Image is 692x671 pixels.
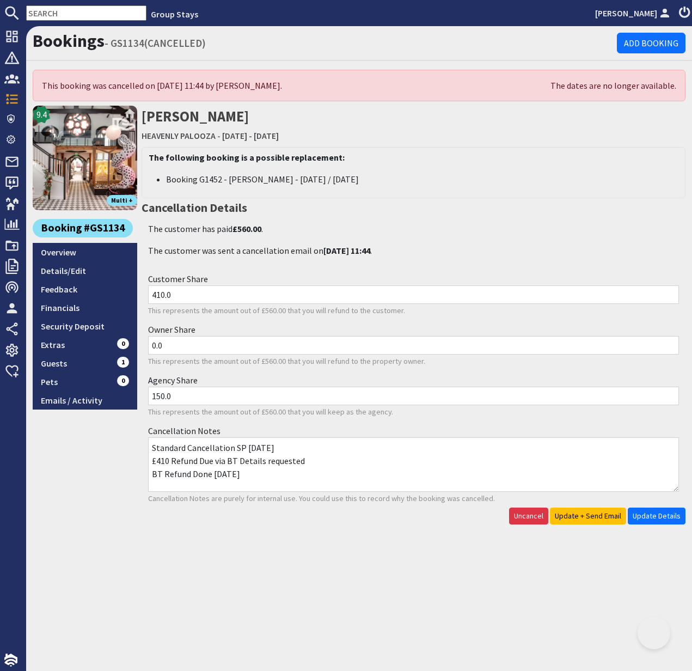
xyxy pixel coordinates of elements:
iframe: Toggle Customer Support [638,617,670,649]
p: This represents the amount out of £560.00 that you will keep as the agency. [148,406,679,418]
span: 0 [117,375,129,386]
a: Booking #GS1134 [33,219,133,237]
strong: £560.00 [232,223,261,234]
a: HEAVENLY PALOOZA [142,130,216,141]
p: This represents the amount out of £560.00 that you will refund to the customer. [148,305,679,317]
textarea: Standard Cancellation SP [DATE] £410 Refund Due via BT Details requested BT Refund Done [DATE] [148,437,679,492]
a: [DATE] - [DATE] [222,130,279,141]
span: - [217,130,221,141]
span: Multi + [107,195,137,206]
img: staytech_i_w-64f4e8e9ee0a9c174fd5317b4b171b261742d2d393467e5bdba4413f4f884c10.svg [4,654,17,667]
label: Owner Share [148,324,195,335]
a: Extras0 [33,335,137,354]
small: - GS1134(CANCELLED) [105,36,206,50]
a: Details/Edit [33,261,137,280]
span: Update + Send Email [555,511,621,521]
span: 9.4 [36,108,47,121]
label: Cancellation Notes [148,425,221,436]
a: Group Stays [151,9,198,20]
a: Add Booking [617,33,685,53]
a: Booking G1452 - [PERSON_NAME] - [DATE] / [DATE] [166,174,359,185]
div: The dates are no longer available. [282,79,676,92]
p: Cancellation Notes are purely for internal use. You could use this to record why the booking was ... [148,493,679,505]
button: Update + Send Email [550,508,626,524]
img: HEAVENLY PALOOZA's icon [33,106,137,210]
a: Uncancel [509,508,548,524]
a: Pets0 [33,373,137,391]
span: Update Details [633,511,681,521]
span: 0 [117,338,129,349]
span: 1 [117,357,129,368]
p: This represents the amount out of £560.00 that you will refund to the property owner. [148,356,679,368]
h2: [PERSON_NAME] [142,106,685,144]
strong: The following booking is a possible replacement: [149,152,345,163]
div: This booking was cancelled on [DATE] 11:44 by [PERSON_NAME]. [42,79,282,92]
p: The customer was sent a cancellation email on . [148,244,679,257]
p: The customer has paid . [148,222,679,235]
a: HEAVENLY PALOOZA's icon9.4Multi + [33,106,137,210]
h3: Cancellation Details [142,198,685,217]
a: [PERSON_NAME] [595,7,672,20]
a: Guests1 [33,354,137,373]
a: Feedback [33,280,137,298]
button: Update Details [628,508,685,524]
strong: [DATE] 11:44 [323,245,370,256]
a: Emails / Activity [33,391,137,410]
input: SEARCH [26,5,146,21]
a: Bookings [33,30,105,52]
label: Agency Share [148,375,198,386]
a: Security Deposit [33,317,137,335]
a: Overview [33,243,137,261]
a: Financials [33,298,137,317]
label: Customer Share [148,273,208,284]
